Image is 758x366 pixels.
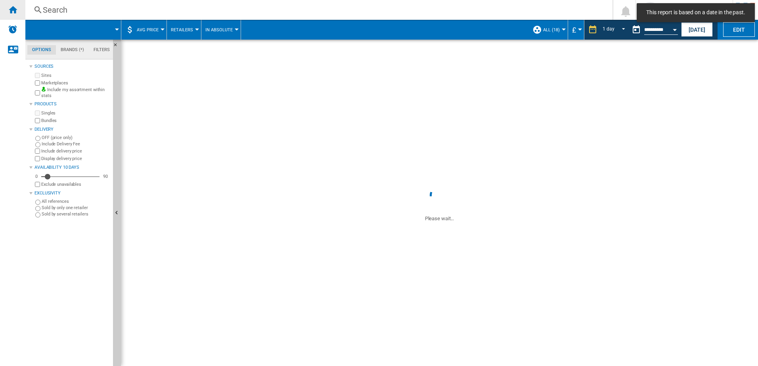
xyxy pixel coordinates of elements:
[34,63,110,70] div: Sources
[425,215,454,221] ng-transclude: Please wait...
[27,45,56,55] md-tab-item: Options
[41,80,110,86] label: Marketplaces
[42,198,110,204] label: All references
[35,88,40,98] input: Include my assortment within stats
[113,40,123,54] button: Hide
[628,20,680,40] div: This report is based on a date in the past.
[8,25,17,34] img: alerts-logo.svg
[543,27,560,32] span: ALL (18)
[723,22,755,37] button: Edit
[41,173,100,181] md-slider: Availability
[205,20,237,40] button: In Absolute
[41,148,110,154] label: Include delivery price
[543,20,564,40] button: ALL (18)
[35,136,40,141] input: OFF (price only)
[33,173,40,179] div: 0
[35,73,40,78] input: Sites
[603,26,614,32] div: 1 day
[35,142,40,147] input: Include Delivery Fee
[205,27,233,32] span: In Absolute
[35,206,40,211] input: Sold by only one retailer
[35,156,40,161] input: Display delivery price
[125,20,163,40] div: AVG Price
[628,22,644,38] button: md-calendar
[572,20,580,40] button: £
[644,9,748,17] span: This report is based on a date in the past.
[41,110,110,116] label: Singles
[35,212,40,217] input: Sold by several retailers
[35,80,40,86] input: Marketplaces
[137,27,159,32] span: AVG Price
[41,118,110,124] label: Bundles
[34,126,110,133] div: Delivery
[89,45,115,55] md-tab-item: Filters
[35,111,40,116] input: Singles
[137,20,163,40] button: AVG Price
[35,182,40,187] input: Display delivery price
[35,149,40,154] input: Include delivery price
[532,20,564,40] div: ALL (18)
[572,26,576,34] span: £
[668,21,682,36] button: Open calendar
[56,45,89,55] md-tab-item: Brands (*)
[34,164,110,171] div: Availability 10 Days
[42,211,110,217] label: Sold by several retailers
[35,118,40,123] input: Bundles
[41,156,110,162] label: Display delivery price
[681,22,713,37] button: [DATE]
[42,141,110,147] label: Include Delivery Fee
[43,4,592,15] div: Search
[41,181,110,187] label: Exclude unavailables
[42,205,110,211] label: Sold by only one retailer
[601,23,628,36] md-select: REPORTS.WIZARD.STEPS.REPORT.STEPS.REPORT_OPTIONS.PERIOD: 1 day
[35,200,40,205] input: All references
[171,27,193,32] span: Retailers
[568,20,584,40] md-menu: Currency
[41,72,110,78] label: Sites
[34,101,110,107] div: Products
[42,135,110,141] label: OFF (price only)
[101,173,110,179] div: 90
[41,87,46,91] img: mysite-bg-18x18.png
[41,87,110,99] label: Include my assortment within stats
[171,20,197,40] button: Retailers
[34,190,110,196] div: Exclusivity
